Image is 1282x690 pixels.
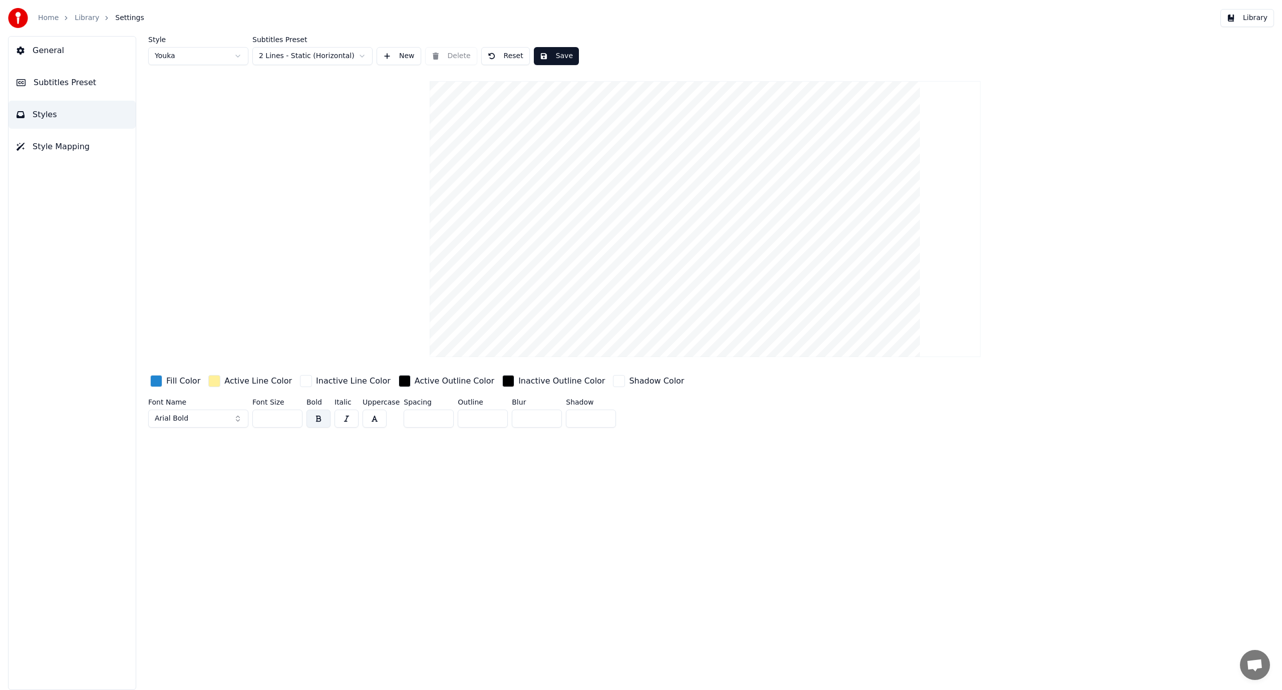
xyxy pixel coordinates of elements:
label: Subtitles Preset [252,36,373,43]
a: Home [38,13,59,23]
div: Active Line Color [224,375,292,387]
span: General [33,45,64,57]
div: Inactive Outline Color [518,375,605,387]
button: Subtitles Preset [9,69,136,97]
button: Reset [481,47,530,65]
label: Blur [512,399,562,406]
div: Open chat [1240,650,1270,680]
button: Library [1220,9,1274,27]
button: New [377,47,421,65]
label: Shadow [566,399,616,406]
div: Active Outline Color [415,375,494,387]
label: Outline [458,399,508,406]
span: Arial Bold [155,414,188,424]
button: Fill Color [148,373,202,389]
img: youka [8,8,28,28]
div: Fill Color [166,375,200,387]
span: Settings [115,13,144,23]
div: Shadow Color [629,375,684,387]
button: Shadow Color [611,373,686,389]
a: Library [75,13,99,23]
button: Save [534,47,579,65]
span: Styles [33,109,57,121]
button: Active Outline Color [397,373,496,389]
label: Uppercase [363,399,400,406]
div: Inactive Line Color [316,375,391,387]
span: Style Mapping [33,141,90,153]
button: Active Line Color [206,373,294,389]
label: Style [148,36,248,43]
label: Font Size [252,399,302,406]
nav: breadcrumb [38,13,144,23]
button: General [9,37,136,65]
label: Bold [306,399,331,406]
button: Style Mapping [9,133,136,161]
span: Subtitles Preset [34,77,96,89]
button: Inactive Line Color [298,373,393,389]
label: Spacing [404,399,454,406]
label: Font Name [148,399,248,406]
label: Italic [335,399,359,406]
button: Inactive Outline Color [500,373,607,389]
button: Styles [9,101,136,129]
